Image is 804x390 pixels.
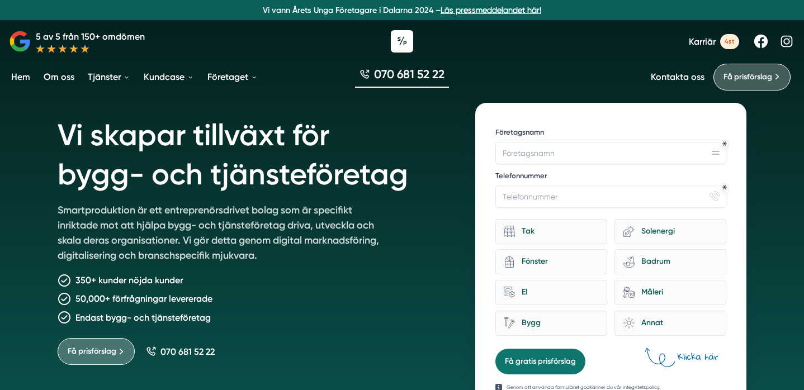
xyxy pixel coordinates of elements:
[495,349,585,374] button: Få gratis prisförslag
[58,103,448,203] h1: Vi skapar tillväxt för bygg- och tjänsteföretag
[58,338,135,365] a: Få prisförslag
[75,292,212,306] p: 50,000+ förfrågningar levererade
[141,63,196,91] a: Kundcase
[36,30,145,44] p: 5 av 5 från 150+ omdömen
[374,66,444,82] span: 070 681 52 22
[495,186,726,208] input: Telefonnummer
[75,273,183,287] p: 350+ kunder nöjda kunder
[75,311,211,325] p: Endast bygg- och tjänsteföretag
[4,4,800,16] p: Vi vann Årets Unga Företagare i Dalarna 2024 –
[689,34,739,49] a: Karriär 4st
[146,346,215,357] a: 070 681 52 22
[355,66,449,88] a: 070 681 52 22
[441,6,541,15] a: Läs pressmeddelandet här!
[722,141,727,146] div: Obligatoriskt
[160,346,215,357] span: 070 681 52 22
[495,142,726,164] input: Företagsnamn
[41,63,77,91] a: Om oss
[495,171,726,183] label: Telefonnummer
[723,71,772,83] span: Få prisförslag
[495,127,726,140] label: Företagsnamn
[58,203,380,268] p: Smartproduktion är ett entreprenörsdrivet bolag som är specifikt inriktade mot att hjälpa bygg- o...
[722,185,727,189] div: Obligatoriskt
[689,36,716,47] span: Karriär
[720,34,739,49] span: 4st
[86,63,133,91] a: Tjänster
[713,64,791,91] a: Få prisförslag
[9,63,32,91] a: Hem
[205,63,260,91] a: Företaget
[651,72,704,82] a: Kontakta oss
[68,345,116,358] span: Få prisförslag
